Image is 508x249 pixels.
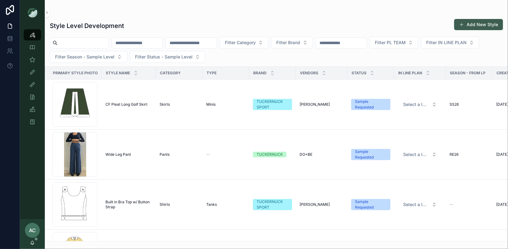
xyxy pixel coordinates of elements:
[426,39,467,46] span: Filter IN LINE PLAN
[450,102,489,107] a: SS26
[300,152,312,157] span: DO+BE
[403,151,429,158] span: Select a IN LINE PLAN
[106,71,130,76] span: Style Name
[105,102,152,107] a: CF Pleat Long Golf Skirt
[206,152,210,157] span: --
[351,199,390,210] a: Sample Requested
[105,152,131,157] span: Wide Leg Pant
[160,152,199,157] a: Pants
[105,200,152,210] a: Built in Bra Top w/ Button Strap
[130,51,205,63] button: Select Button
[135,54,193,60] span: Filter Status - Sample Level
[27,7,37,17] img: App logo
[300,152,344,157] a: DO+BE
[55,54,114,60] span: Filter Season - Sample Level
[398,99,442,110] button: Select Button
[276,39,300,46] span: Filter Brand
[450,202,453,207] span: --
[105,152,152,157] a: Wide Leg Pant
[355,199,387,210] div: Sample Requested
[50,21,124,30] h1: Style Level Development
[50,51,127,63] button: Select Button
[355,149,387,160] div: Sample Requested
[450,102,459,107] span: SS26
[253,199,292,210] a: TUCKERNUCK SPORT
[206,102,245,107] a: Minis
[253,99,292,110] a: TUCKERNUCK SPORT
[160,71,181,76] span: Category
[403,101,429,108] span: Select a IN LINE PLAN
[207,71,217,76] span: Type
[206,202,217,207] span: Tanks
[450,152,489,157] a: RE26
[257,99,288,110] div: TUCKERNUCK SPORT
[398,199,442,210] button: Select Button
[450,71,486,76] span: Season - From LP
[160,202,170,207] span: Shirts
[352,71,366,76] span: Status
[160,102,170,107] span: Skirts
[271,37,313,48] button: Select Button
[29,227,36,234] span: AC
[160,152,170,157] span: Pants
[105,102,147,107] span: CF Pleat Long Golf Skirt
[257,152,283,157] div: TUCKERNUCK
[300,102,344,107] a: [PERSON_NAME]
[450,202,489,207] a: --
[225,39,256,46] span: Filter Category
[398,149,442,160] button: Select Button
[398,149,442,160] a: Select Button
[450,152,459,157] span: RE26
[351,149,390,160] a: Sample Requested
[300,102,330,107] span: [PERSON_NAME]
[300,202,344,207] a: [PERSON_NAME]
[257,199,288,210] div: TUCKERNUCK SPORT
[351,99,390,110] a: Sample Requested
[220,37,268,48] button: Select Button
[454,19,503,30] button: Add New Style
[421,37,479,48] button: Select Button
[160,202,199,207] a: Shirts
[20,25,45,136] div: scrollable content
[253,71,267,76] span: Brand
[160,102,199,107] a: Skirts
[403,201,429,208] span: Select a IN LINE PLAN
[206,152,245,157] a: --
[206,202,245,207] a: Tanks
[53,71,98,76] span: Primary Style Photo
[355,99,387,110] div: Sample Requested
[370,37,418,48] button: Select Button
[300,202,330,207] span: [PERSON_NAME]
[300,71,318,76] span: Vendors
[398,71,422,76] span: IN LINE PLAN
[206,102,216,107] span: Minis
[398,199,442,210] a: Select Button
[253,152,292,157] a: TUCKERNUCK
[375,39,406,46] span: Filter PL TEAM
